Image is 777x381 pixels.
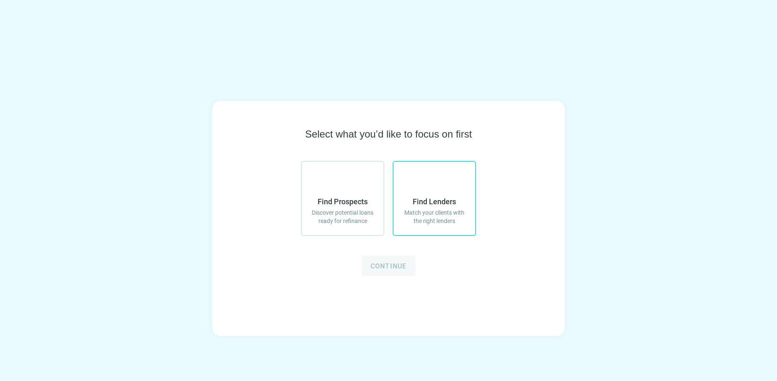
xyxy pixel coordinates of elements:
[362,256,416,276] button: Continue
[402,208,467,225] span: Match your clients with the right lenders
[310,208,375,225] span: Discover potential loans ready for refinance
[318,197,368,207] span: Find Prospects
[413,197,456,207] span: Find Lenders
[305,128,472,141] span: Select what you’d like to focus on first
